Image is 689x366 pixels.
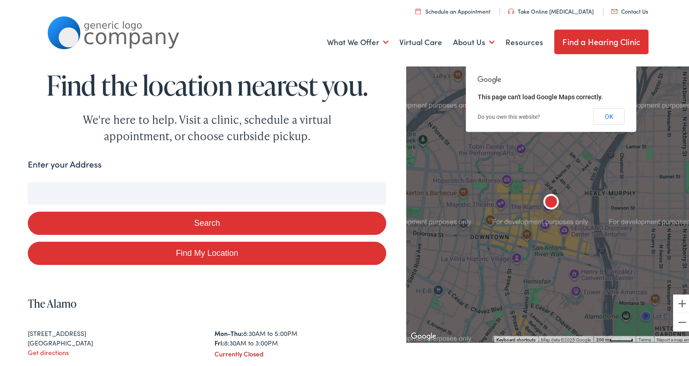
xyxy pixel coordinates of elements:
a: Do you own this website? [478,112,540,118]
div: 8:30AM to 5:00PM 8:30AM to 3:00PM [214,327,386,346]
button: OK [593,107,625,123]
span: This page can't load Google Maps correctly. [478,91,603,99]
img: Google [408,329,439,341]
a: Find My Location [28,240,386,263]
button: Map Scale: 200 m per 48 pixels [593,334,636,341]
button: Keyboard shortcuts [496,335,536,341]
a: Take Online [MEDICAL_DATA] [508,5,594,13]
a: The Alamo [28,294,77,309]
a: Resources [505,24,543,57]
a: Find a Hearing Clinic [554,28,648,52]
a: Terms (opens in new tab) [638,335,651,341]
div: The Alamo [540,190,562,212]
input: Enter your address or zip code [28,180,386,203]
label: Enter your Address [28,156,102,169]
div: Currently Closed [214,347,386,357]
h1: Find the location nearest you. [28,68,386,98]
a: Schedule an Appointment [415,5,490,13]
a: Get directions [28,346,69,355]
a: About Us [453,24,495,57]
a: What We Offer [327,24,388,57]
strong: Fri: [214,336,224,346]
a: Virtual Care [399,24,442,57]
strong: Mon-Thu: [214,327,243,336]
a: Open this area in Google Maps (opens a new window) [408,329,439,341]
img: utility icon [508,7,514,12]
a: Contact Us [611,5,648,13]
span: Map data ©2025 Google [541,335,591,341]
span: 200 m [596,335,609,341]
img: utility icon [611,7,618,12]
div: [GEOGRAPHIC_DATA] [28,336,200,346]
div: We're here to help. Visit a clinic, schedule a virtual appointment, or choose curbside pickup. [61,110,353,142]
img: utility icon [415,6,421,12]
button: Search [28,210,386,233]
div: [STREET_ADDRESS] [28,327,200,336]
